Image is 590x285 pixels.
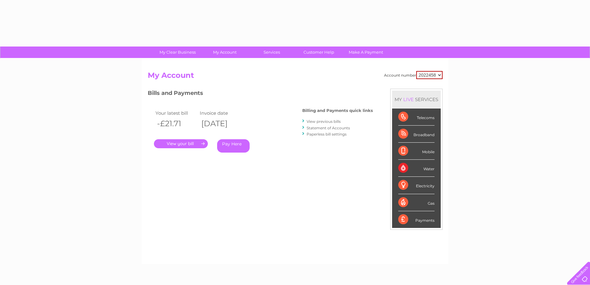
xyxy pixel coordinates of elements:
h3: Bills and Payments [148,89,373,100]
div: Mobile [398,143,435,160]
a: Pay Here [217,139,250,153]
a: . [154,139,208,148]
th: [DATE] [198,117,243,130]
div: Broadband [398,126,435,143]
h2: My Account [148,71,443,83]
div: Water [398,160,435,177]
td: Invoice date [198,109,243,117]
a: View previous bills [307,119,341,124]
div: Electricity [398,177,435,194]
div: LIVE [402,96,415,102]
div: MY SERVICES [392,91,441,108]
td: Your latest bill [154,109,199,117]
a: Services [246,47,297,58]
div: Telecoms [398,109,435,126]
div: Gas [398,194,435,211]
th: -£21.71 [154,117,199,130]
h4: Billing and Payments quick links [302,108,373,113]
a: Make A Payment [340,47,391,58]
a: My Account [199,47,250,58]
div: Account number [384,71,443,79]
a: Customer Help [293,47,344,58]
div: Payments [398,211,435,228]
a: Statement of Accounts [307,126,350,130]
a: My Clear Business [152,47,203,58]
a: Paperless bill settings [307,132,347,136]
